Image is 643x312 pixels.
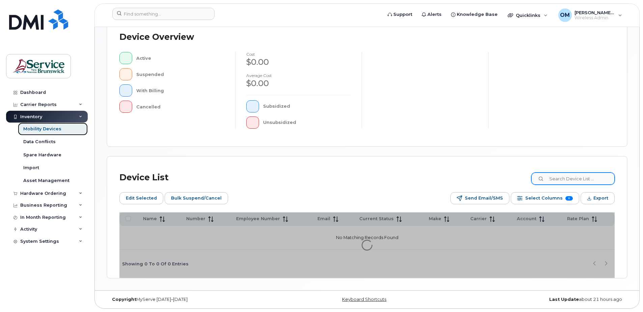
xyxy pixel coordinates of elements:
[119,169,169,186] div: Device List
[107,297,280,302] div: MyServe [DATE]–[DATE]
[581,192,615,204] button: Export
[383,8,417,21] a: Support
[549,297,579,302] strong: Last Update
[575,15,615,21] span: Wireless Admin
[560,11,570,19] span: OM
[465,193,503,203] span: Send Email/SMS
[457,11,498,18] span: Knowledge Base
[263,100,351,112] div: Subsidized
[565,196,573,201] span: 11
[450,192,509,204] button: Send Email/SMS
[136,84,225,97] div: With Billing
[516,12,540,18] span: Quicklinks
[246,73,351,78] h4: Average cost
[263,116,351,129] div: Unsubsidized
[136,52,225,64] div: Active
[246,78,351,89] div: $0.00
[119,192,163,204] button: Edit Selected
[171,193,222,203] span: Bulk Suspend/Cancel
[112,297,136,302] strong: Copyright
[136,68,225,80] div: Suspended
[554,8,627,22] div: Oliveira, Michael (DNRED/MRNDE-DAAF/MAAP)
[575,10,615,15] span: [PERSON_NAME] (DNRED/MRNDE-DAAF/MAAP)
[531,173,615,185] input: Search Device List ...
[246,56,351,68] div: $0.00
[503,8,552,22] div: Quicklinks
[393,11,412,18] span: Support
[417,8,446,21] a: Alerts
[525,193,563,203] span: Select Columns
[427,11,442,18] span: Alerts
[593,193,608,203] span: Export
[165,192,228,204] button: Bulk Suspend/Cancel
[342,297,386,302] a: Keyboard Shortcuts
[112,8,215,20] input: Find something...
[446,8,502,21] a: Knowledge Base
[136,101,225,113] div: Cancelled
[454,297,627,302] div: about 21 hours ago
[246,52,351,56] h4: cost
[119,28,194,46] div: Device Overview
[511,192,579,204] button: Select Columns 11
[126,193,157,203] span: Edit Selected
